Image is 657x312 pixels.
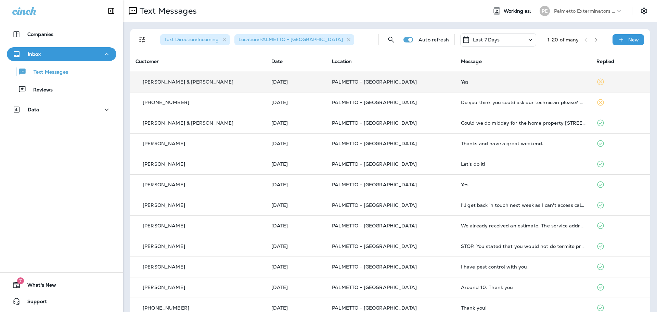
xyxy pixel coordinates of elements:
p: [PERSON_NAME] [143,244,185,249]
button: Reviews [7,82,116,97]
p: Aug 6, 2025 04:33 PM [271,285,321,290]
div: We already received an estimate. The service address is 1964 N Creek Dr, Mt Pleasant [461,223,586,228]
div: PE [540,6,550,16]
div: I have pest control with you. [461,264,586,270]
p: Aug 6, 2025 03:50 PM [271,305,321,311]
span: PALMETTO - [GEOGRAPHIC_DATA] [332,182,417,188]
span: PALMETTO - [GEOGRAPHIC_DATA] [332,284,417,290]
span: PALMETTO - [GEOGRAPHIC_DATA] [332,223,417,229]
div: Location:PALMETTO - [GEOGRAPHIC_DATA] [234,34,354,45]
p: Aug 8, 2025 11:05 AM [271,223,321,228]
p: Aug 8, 2025 11:18 AM [271,182,321,187]
p: [PERSON_NAME] [143,202,185,208]
p: Aug 8, 2025 04:26 PM [271,141,321,146]
div: Thank you! [461,305,586,311]
button: 7What's New [7,278,116,292]
span: Support [21,299,47,307]
button: Companies [7,27,116,41]
p: Last 7 Days [473,37,500,42]
p: [PERSON_NAME] [143,285,185,290]
span: [PHONE_NUMBER] [143,305,189,311]
button: Inbox [7,47,116,61]
span: PALMETTO - [GEOGRAPHIC_DATA] [332,202,417,208]
p: [PERSON_NAME] [143,182,185,187]
span: Text Direction : Incoming [164,36,219,42]
div: Do you think you could ask our technician please? He's very knowledgeable [461,100,586,105]
div: 1 - 20 of many [547,37,579,42]
button: Search Messages [384,33,398,47]
p: [PERSON_NAME] [143,264,185,270]
span: Location : PALMETTO - [GEOGRAPHIC_DATA] [239,36,343,42]
p: Aug 8, 2025 01:12 PM [271,161,321,167]
span: Date [271,58,283,64]
span: Working as: [504,8,533,14]
span: What's New [21,282,56,290]
div: STOP. You stated that you would not do termite protection for my house since it is stucco. [461,244,586,249]
p: Text Messages [137,6,197,16]
p: New [628,37,639,42]
span: PALMETTO - [GEOGRAPHIC_DATA] [332,140,417,147]
p: [PERSON_NAME] & [PERSON_NAME] [143,120,233,126]
div: Thanks and have a great weekend. [461,141,586,146]
p: Aug 8, 2025 11:04 AM [271,244,321,249]
span: Location [332,58,352,64]
div: I'll get back in touch next week as I can't access calendars and records at this time. I'm on the... [461,202,586,208]
span: PALMETTO - [GEOGRAPHIC_DATA] [332,79,417,85]
div: Could we do midday for the home property 3004 Ashburton on like 22nd? Then try 528 Bertha Lane 8/... [461,120,586,126]
span: PALMETTO - [GEOGRAPHIC_DATA] [332,243,417,249]
p: Companies [27,32,53,37]
p: Aug 8, 2025 11:07 AM [271,202,321,208]
button: Settings [638,5,650,17]
span: PALMETTO - [GEOGRAPHIC_DATA] [332,264,417,270]
p: [PERSON_NAME] [143,161,185,167]
p: Aug 8, 2025 10:42 AM [271,264,321,270]
p: Text Messages [27,69,68,76]
span: [PHONE_NUMBER] [143,99,189,105]
button: Data [7,103,116,116]
p: Palmetto Exterminators LLC [554,8,616,14]
p: Data [28,107,39,112]
p: Aug 8, 2025 04:41 PM [271,120,321,126]
div: Yes [461,182,586,187]
span: Message [461,58,482,64]
div: Yes [461,79,586,85]
p: [PERSON_NAME] [143,141,185,146]
span: PALMETTO - [GEOGRAPHIC_DATA] [332,305,417,311]
span: Customer [136,58,159,64]
button: Filters [136,33,149,47]
div: Around 10. Thank you [461,285,586,290]
span: PALMETTO - [GEOGRAPHIC_DATA] [332,161,417,167]
p: Reviews [26,87,53,93]
span: Replied [596,58,614,64]
p: [PERSON_NAME] & [PERSON_NAME] [143,79,233,85]
div: Text Direction:Incoming [160,34,230,45]
button: Support [7,295,116,308]
span: PALMETTO - [GEOGRAPHIC_DATA] [332,99,417,105]
button: Text Messages [7,64,116,79]
p: Inbox [28,51,41,57]
p: Aug 8, 2025 04:45 PM [271,100,321,105]
p: Auto refresh [418,37,449,42]
div: Let's do it! [461,161,586,167]
p: Aug 8, 2025 09:09 PM [271,79,321,85]
p: [PERSON_NAME] [143,223,185,228]
span: PALMETTO - [GEOGRAPHIC_DATA] [332,120,417,126]
button: Collapse Sidebar [102,4,121,18]
span: 7 [17,277,24,284]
